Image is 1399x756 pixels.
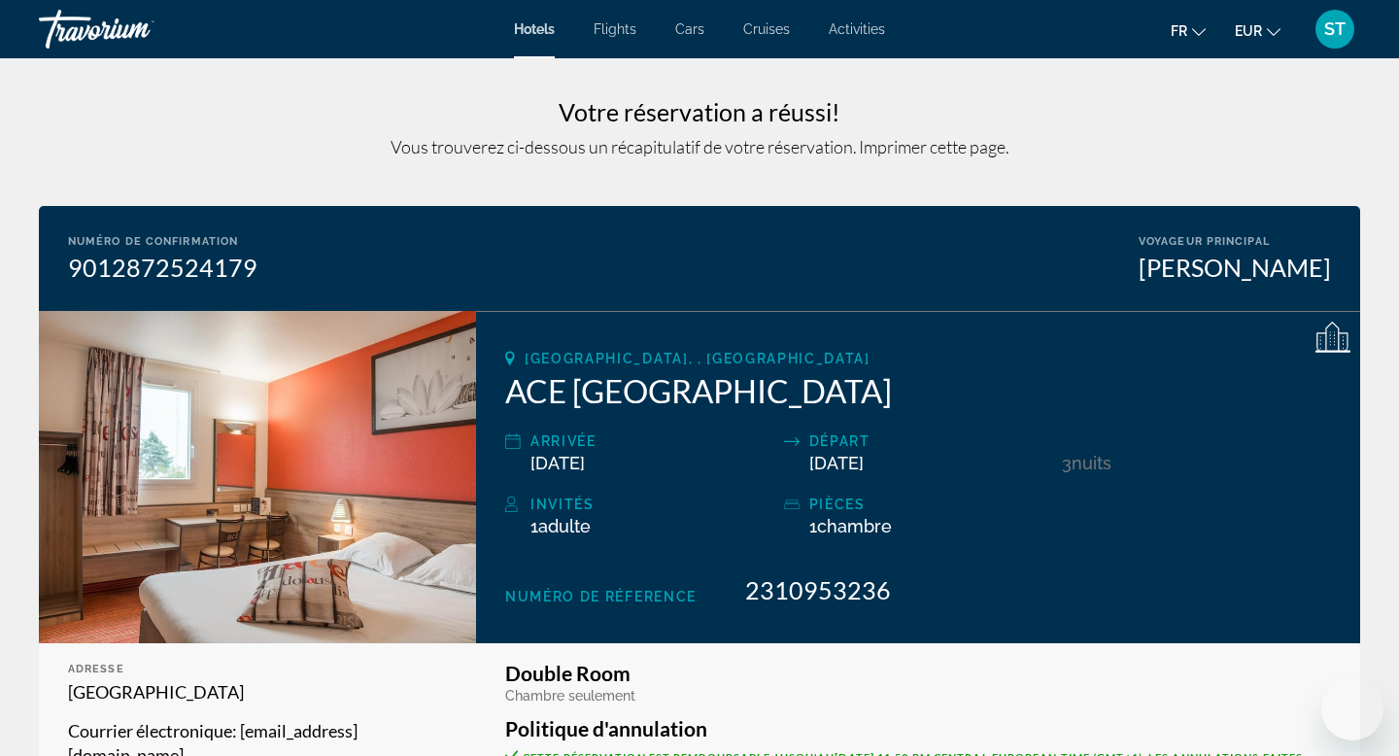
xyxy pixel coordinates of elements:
[675,21,704,37] a: Cars
[68,253,257,282] div: 9012872524179
[1062,453,1072,473] span: 3
[743,21,790,37] a: Cruises
[1235,23,1262,39] span: EUR
[1171,17,1206,45] button: Change language
[39,97,1360,126] h3: Votre réservation a réussi!
[39,311,476,643] img: ACE Hotel Poitiers
[1310,9,1360,50] button: User Menu
[809,430,1053,453] div: Départ
[530,453,585,473] span: [DATE]
[68,235,257,248] div: Numéro de confirmation
[809,493,1053,516] div: pièces
[530,430,774,453] div: Arrivée
[530,493,774,516] div: Invités
[745,575,891,604] span: 2310953236
[525,351,870,366] span: [GEOGRAPHIC_DATA], , [GEOGRAPHIC_DATA]
[505,718,1331,739] h3: Politique d'annulation
[829,21,885,37] a: Activities
[1321,678,1383,740] iframe: Button to launch messaging window
[391,136,857,157] span: Vous trouverez ci-dessous un récapitulatif de votre réservation.
[1324,19,1346,39] span: ST
[39,4,233,54] a: Travorium
[514,21,555,37] a: Hotels
[68,720,232,741] span: Courrier électronique
[817,516,892,536] span: Chambre
[505,589,697,604] span: Numéro de réference
[1235,17,1280,45] button: Change currency
[1072,453,1111,473] span: nuits
[505,371,1331,410] h2: ACE [GEOGRAPHIC_DATA]
[1139,253,1331,282] div: [PERSON_NAME]
[530,516,591,536] span: 1
[809,516,892,536] span: 1
[1171,23,1187,39] span: fr
[809,453,864,473] span: [DATE]
[68,680,447,704] p: [GEOGRAPHIC_DATA]
[859,136,1009,157] span: Imprimer cette page .
[1139,235,1331,248] div: Voyageur principal
[68,663,447,675] div: Adresse
[505,663,1331,684] h3: Double Room
[538,516,591,536] span: Adulte
[594,21,636,37] a: Flights
[505,688,635,704] span: Chambre seulement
